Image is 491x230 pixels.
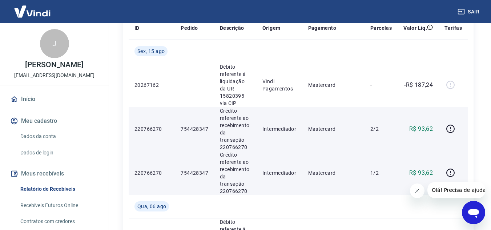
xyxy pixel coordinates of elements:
p: R$ 93,62 [409,169,433,177]
p: -R$ 187,24 [404,81,433,89]
span: Qua, 06 ago [137,203,166,210]
p: [PERSON_NAME] [25,61,83,69]
p: 1/2 [370,169,392,177]
p: Origem [262,24,280,32]
span: Sex, 15 ago [137,48,165,55]
p: 20267162 [134,81,169,89]
p: Descrição [220,24,244,32]
p: [EMAIL_ADDRESS][DOMAIN_NAME] [14,72,94,79]
p: Intermediador [262,125,297,133]
div: J [40,29,69,58]
p: 2/2 [370,125,392,133]
p: ID [134,24,140,32]
p: Parcelas [370,24,392,32]
a: Dados de login [17,145,100,160]
a: Contratos com credores [17,214,100,229]
a: Início [9,91,100,107]
p: 754428347 [181,125,208,133]
p: Vindi Pagamentos [262,78,297,92]
p: Débito referente à liquidação da UR 15820395 via CIP [220,63,251,107]
button: Sair [456,5,482,19]
span: Olá! Precisa de ajuda? [4,5,61,11]
iframe: Fechar mensagem [410,183,424,198]
a: Recebíveis Futuros Online [17,198,100,213]
p: Intermediador [262,169,297,177]
p: 220766270 [134,125,169,133]
a: Relatório de Recebíveis [17,182,100,197]
p: Pagamento [308,24,337,32]
a: Dados da conta [17,129,100,144]
p: Mastercard [308,81,359,89]
img: Vindi [9,0,56,23]
button: Meu cadastro [9,113,100,129]
p: Pedido [181,24,198,32]
iframe: Mensagem da empresa [427,182,485,198]
p: Mastercard [308,169,359,177]
p: Crédito referente ao recebimento da transação 220766270 [220,107,251,151]
button: Meus recebíveis [9,166,100,182]
p: Tarifas [444,24,462,32]
p: R$ 93,62 [409,125,433,133]
p: Mastercard [308,125,359,133]
p: Valor Líq. [403,24,427,32]
p: 754428347 [181,169,208,177]
p: 220766270 [134,169,169,177]
iframe: Botão para abrir a janela de mensagens [462,201,485,224]
p: - [370,81,392,89]
p: Crédito referente ao recebimento da transação 220766270 [220,151,251,195]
